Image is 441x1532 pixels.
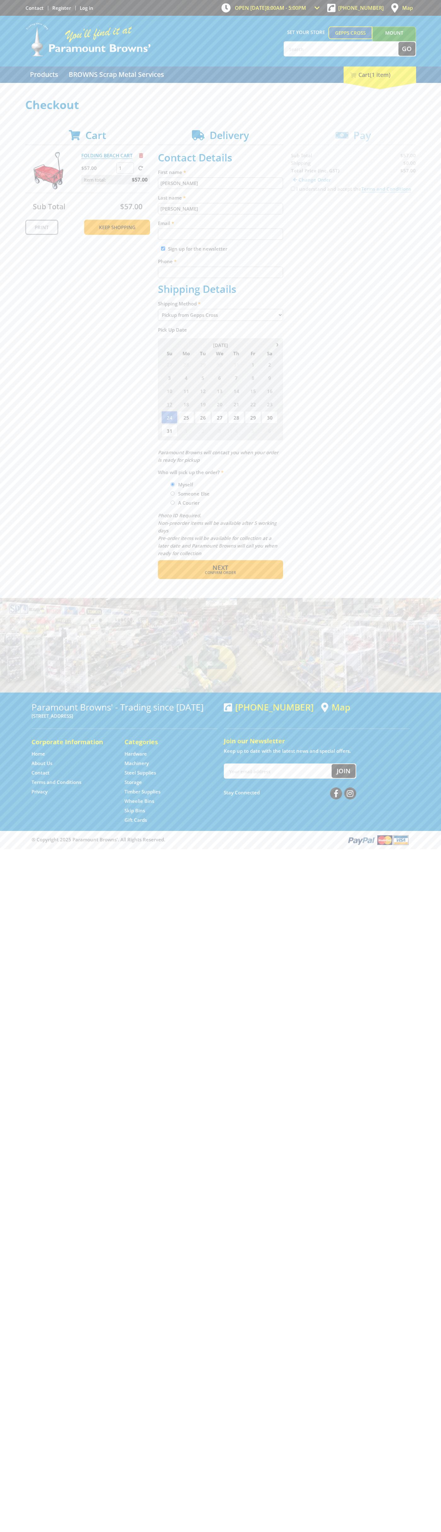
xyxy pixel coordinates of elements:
[245,358,261,371] span: 1
[158,229,283,240] input: Please enter your email address.
[235,4,306,11] span: OPEN [DATE]
[212,371,228,384] span: 6
[228,411,244,424] span: 28
[32,769,49,776] a: Go to the Contact page
[212,358,228,371] span: 30
[245,385,261,397] span: 15
[25,220,58,235] a: Print
[262,424,278,437] span: 6
[212,349,228,357] span: We
[32,788,48,795] a: Go to the Privacy page
[344,67,416,83] div: Cart
[262,398,278,410] span: 23
[171,571,270,575] span: Confirm order
[245,411,261,424] span: 29
[158,258,283,265] label: Phone
[195,371,211,384] span: 5
[158,300,283,307] label: Shipping Method
[262,385,278,397] span: 16
[125,738,205,746] h5: Categories
[158,309,283,321] select: Please select a shipping method.
[158,468,283,476] label: Who will pick up the order?
[158,512,277,556] em: Photo ID Required. Non-preorder items will be available after 5 working days Pre-order items will...
[158,203,283,214] input: Please enter your last name.
[245,398,261,410] span: 22
[158,326,283,334] label: Pick Up Date
[158,168,283,176] label: First name
[125,760,149,767] a: Go to the Machinery page
[245,371,261,384] span: 8
[80,5,93,11] a: Log in
[212,424,228,437] span: 3
[125,788,160,795] a: Go to the Timber Supplies page
[171,501,175,505] input: Please select who will pick up the order.
[224,764,332,778] input: Your email address
[139,152,143,159] a: Remove from cart
[81,152,132,159] a: FOLDING BEACH CART
[178,358,194,371] span: 28
[158,219,283,227] label: Email
[158,283,283,295] h2: Shipping Details
[31,152,69,189] img: FOLDING BEACH CART
[266,4,306,11] span: 8:00am - 5:00pm
[32,779,81,786] a: Go to the Terms and Conditions page
[25,834,416,846] div: ® Copyright 2025 Paramount Browns'. All Rights Reserved.
[32,738,112,746] h5: Corporate Information
[262,349,278,357] span: Sa
[25,22,151,57] img: Paramount Browns'
[210,128,249,142] span: Delivery
[32,751,45,757] a: Go to the Home page
[262,411,278,424] span: 30
[262,371,278,384] span: 9
[125,769,156,776] a: Go to the Steel Supplies page
[120,201,142,212] span: $57.00
[195,358,211,371] span: 29
[332,764,356,778] button: Join
[212,385,228,397] span: 13
[85,128,106,142] span: Cart
[32,712,218,720] p: [STREET_ADDRESS]
[245,349,261,357] span: Fr
[158,194,283,201] label: Last name
[212,411,228,424] span: 27
[125,807,145,814] a: Go to the Skip Bins page
[158,267,283,278] input: Please enter your telephone number.
[158,560,283,579] button: Next Confirm order
[245,424,261,437] span: 5
[161,371,177,384] span: 3
[161,385,177,397] span: 10
[158,177,283,189] input: Please enter your first name.
[32,760,52,767] a: Go to the About Us page
[125,817,147,823] a: Go to the Gift Cards page
[158,449,278,463] em: Paramount Browns will contact you when your order is ready for pickup
[213,342,228,348] span: [DATE]
[176,479,195,490] label: Myself
[224,702,314,712] div: [PHONE_NUMBER]
[195,385,211,397] span: 12
[370,71,391,78] span: (1 item)
[212,398,228,410] span: 20
[195,424,211,437] span: 2
[178,349,194,357] span: Mo
[158,152,283,164] h2: Contact Details
[81,175,150,184] p: Item total:
[176,497,202,508] label: A Courier
[25,67,63,83] a: Go to the Products page
[195,349,211,357] span: Tu
[321,702,350,712] a: View a map of Gepps Cross location
[372,26,416,50] a: Mount [PERSON_NAME]
[178,385,194,397] span: 11
[161,411,177,424] span: 24
[32,702,218,712] h3: Paramount Browns' - Trading since [DATE]
[176,488,212,499] label: Someone Else
[33,201,65,212] span: Sub Total
[228,371,244,384] span: 7
[178,371,194,384] span: 4
[284,42,398,56] input: Search
[347,834,410,846] img: PayPal, Mastercard, Visa accepted
[125,798,154,804] a: Go to the Wheelie Bins page
[171,482,175,486] input: Please select who will pick up the order.
[398,42,415,56] button: Go
[64,67,169,83] a: Go to the BROWNS Scrap Metal Services page
[161,424,177,437] span: 31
